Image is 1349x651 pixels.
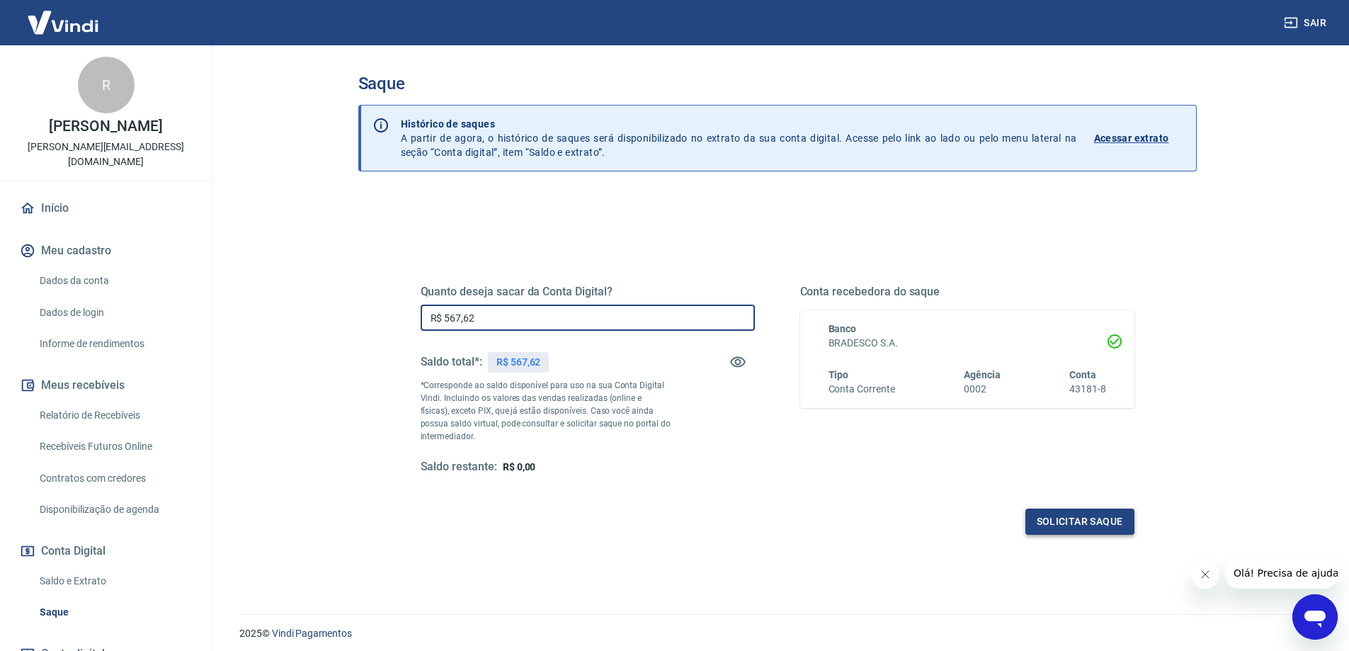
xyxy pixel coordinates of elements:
span: Agência [964,369,1001,380]
a: Disponibilização de agenda [34,495,195,524]
button: Sair [1281,10,1332,36]
a: Acessar extrato [1094,117,1185,159]
h5: Quanto deseja sacar da Conta Digital? [421,285,755,299]
button: Meu cadastro [17,235,195,266]
a: Início [17,193,195,224]
span: Olá! Precisa de ajuda? [8,10,119,21]
h5: Saldo total*: [421,355,482,369]
a: Saque [34,598,195,627]
a: Dados da conta [34,266,195,295]
p: Acessar extrato [1094,131,1169,145]
p: [PERSON_NAME] [49,119,162,134]
p: 2025 © [239,626,1315,641]
h6: 0002 [964,382,1001,397]
p: A partir de agora, o histórico de saques será disponibilizado no extrato da sua conta digital. Ac... [401,117,1077,159]
h6: Conta Corrente [829,382,895,397]
h5: Conta recebedora do saque [800,285,1134,299]
a: Relatório de Recebíveis [34,401,195,430]
button: Conta Digital [17,536,195,567]
a: Recebíveis Futuros Online [34,432,195,461]
p: [PERSON_NAME][EMAIL_ADDRESS][DOMAIN_NAME] [11,140,200,169]
p: R$ 567,62 [496,355,541,370]
span: Tipo [829,369,849,380]
a: Saldo e Extrato [34,567,195,596]
button: Solicitar saque [1025,509,1134,535]
img: Vindi [17,1,109,44]
span: R$ 0,00 [503,461,536,472]
a: Contratos com credores [34,464,195,493]
a: Dados de login [34,298,195,327]
h6: 43181-8 [1069,382,1106,397]
h3: Saque [358,74,1197,94]
h6: BRADESCO S.A. [829,336,1106,351]
p: Histórico de saques [401,117,1077,131]
h5: Saldo restante: [421,460,497,475]
p: *Corresponde ao saldo disponível para uso na sua Conta Digital Vindi. Incluindo os valores das ve... [421,379,671,443]
a: Vindi Pagamentos [272,628,352,639]
iframe: Mensagem da empresa [1225,557,1338,589]
span: Banco [829,323,857,334]
iframe: Botão para abrir a janela de mensagens [1292,594,1338,640]
span: Conta [1069,369,1096,380]
a: Informe de rendimentos [34,329,195,358]
iframe: Fechar mensagem [1191,560,1219,589]
div: R [78,57,135,113]
button: Meus recebíveis [17,370,195,401]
